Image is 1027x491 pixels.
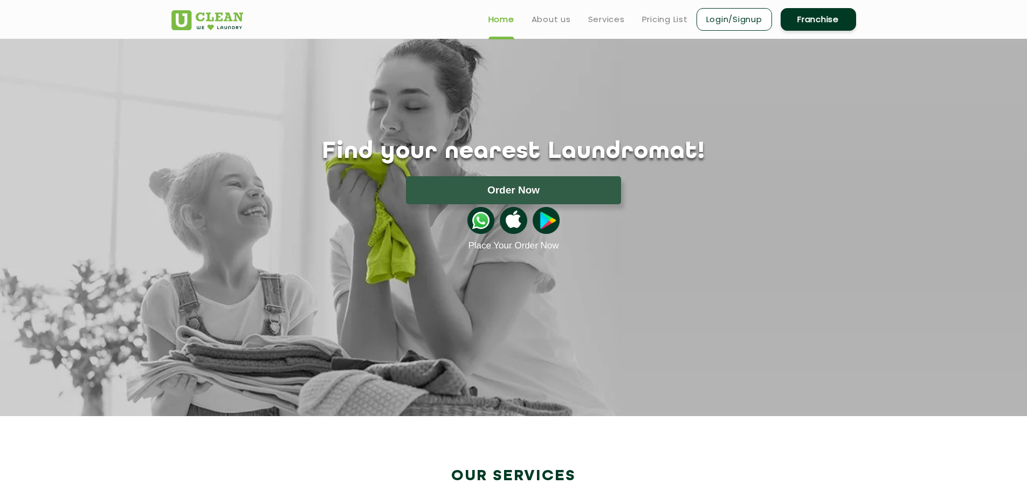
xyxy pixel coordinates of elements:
h1: Find your nearest Laundromat! [163,139,864,165]
a: Pricing List [642,13,688,26]
h2: Our Services [171,467,856,485]
a: Franchise [781,8,856,31]
img: apple-icon.png [500,207,527,234]
a: Services [588,13,625,26]
a: Home [488,13,514,26]
a: Login/Signup [697,8,772,31]
img: whatsappicon.png [467,207,494,234]
a: About us [532,13,571,26]
a: Place Your Order Now [468,240,559,251]
img: playstoreicon.png [533,207,560,234]
button: Order Now [406,176,621,204]
img: UClean Laundry and Dry Cleaning [171,10,243,30]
